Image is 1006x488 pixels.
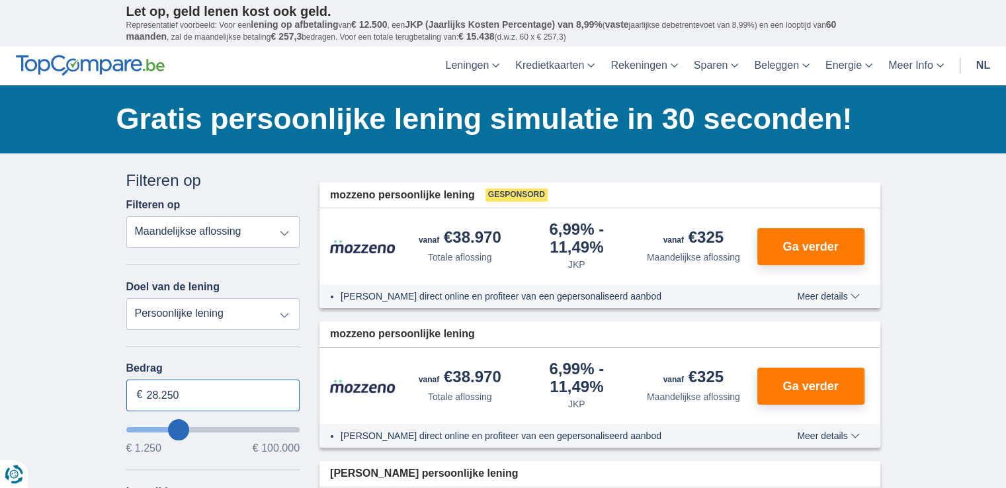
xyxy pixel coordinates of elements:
[137,387,143,403] span: €
[787,291,869,302] button: Meer details
[686,46,747,85] a: Sparen
[797,431,859,440] span: Meer details
[126,19,837,42] span: 60 maanden
[817,46,880,85] a: Energie
[647,251,740,264] div: Maandelijkse aflossing
[507,46,603,85] a: Kredietkaarten
[458,31,495,42] span: € 15.438
[126,169,300,192] div: Filteren op
[647,390,740,403] div: Maandelijkse aflossing
[968,46,998,85] a: nl
[524,361,630,395] div: 6,99%
[757,228,864,265] button: Ga verder
[605,19,629,30] span: vaste
[419,369,501,387] div: €38.970
[126,281,220,293] label: Doel van de lening
[428,251,492,264] div: Totale aflossing
[428,390,492,403] div: Totale aflossing
[330,379,396,393] img: product.pl.alt Mozzeno
[251,19,338,30] span: lening op afbetaling
[126,3,880,19] p: Let op, geld lenen kost ook geld.
[568,397,585,411] div: JKP
[126,427,300,432] input: wantToBorrow
[663,229,724,248] div: €325
[341,429,749,442] li: [PERSON_NAME] direct online en profiteer van een gepersonaliseerd aanbod
[787,430,869,441] button: Meer details
[880,46,952,85] a: Meer Info
[405,19,603,30] span: JKP (Jaarlijks Kosten Percentage) van 8,99%
[330,466,518,481] span: [PERSON_NAME] persoonlijke lening
[330,188,475,203] span: mozzeno persoonlijke lening
[568,258,585,271] div: JKP
[797,292,859,301] span: Meer details
[126,19,880,43] p: Representatief voorbeeld: Voor een van , een ( jaarlijkse debetrentevoet van 8,99%) en een loopti...
[746,46,817,85] a: Beleggen
[253,443,300,454] span: € 100.000
[603,46,685,85] a: Rekeningen
[437,46,507,85] a: Leningen
[126,443,161,454] span: € 1.250
[330,327,475,342] span: mozzeno persoonlijke lening
[524,222,630,255] div: 6,99%
[271,31,302,42] span: € 257,3
[341,290,749,303] li: [PERSON_NAME] direct online en profiteer van een gepersonaliseerd aanbod
[782,241,838,253] span: Ga verder
[116,99,880,140] h1: Gratis persoonlijke lening simulatie in 30 seconden!
[663,369,724,387] div: €325
[485,188,548,202] span: Gesponsord
[351,19,388,30] span: € 12.500
[330,239,396,254] img: product.pl.alt Mozzeno
[16,55,165,76] img: TopCompare
[126,362,300,374] label: Bedrag
[782,380,838,392] span: Ga verder
[419,229,501,248] div: €38.970
[757,368,864,405] button: Ga verder
[126,199,181,211] label: Filteren op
